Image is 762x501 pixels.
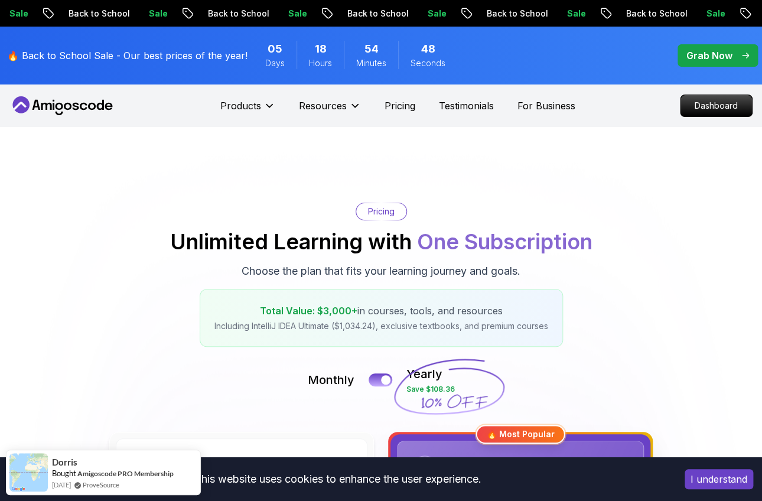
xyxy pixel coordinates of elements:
[277,8,315,19] p: Sale
[265,57,285,69] span: Days
[517,99,575,113] a: For Business
[336,8,416,19] p: Back to School
[138,8,175,19] p: Sale
[695,8,733,19] p: Sale
[299,99,347,113] p: Resources
[57,8,138,19] p: Back to School
[421,41,435,57] span: 48 Seconds
[220,99,275,122] button: Products
[309,57,332,69] span: Hours
[308,372,354,388] p: Monthly
[476,8,556,19] p: Back to School
[7,48,248,63] p: 🔥 Back to School Sale - Our best prices of the year!
[416,8,454,19] p: Sale
[52,480,71,490] span: [DATE]
[680,95,752,116] p: Dashboard
[615,8,695,19] p: Back to School
[356,57,386,69] span: Minutes
[268,41,282,57] span: 5 Days
[364,41,379,57] span: 54 Minutes
[685,469,753,489] button: Accept cookies
[52,469,76,478] span: Bought
[242,263,520,279] p: Choose the plan that fits your learning journey and goals.
[83,480,119,490] a: ProveSource
[220,99,261,113] p: Products
[52,457,77,467] span: Dorris
[9,453,48,492] img: provesource social proof notification image
[411,57,445,69] span: Seconds
[214,320,548,332] p: Including IntelliJ IDEA Ultimate ($1,034.24), exclusive textbooks, and premium courses
[197,8,277,19] p: Back to School
[9,466,667,492] div: This website uses cookies to enhance the user experience.
[214,304,548,318] p: in courses, tools, and resources
[417,229,592,255] span: One Subscription
[385,99,415,113] a: Pricing
[315,41,327,57] span: 18 Hours
[299,99,361,122] button: Resources
[439,99,494,113] a: Testimonials
[680,95,753,117] a: Dashboard
[686,48,732,63] p: Grab Now
[556,8,594,19] p: Sale
[368,206,395,217] p: Pricing
[77,469,174,478] a: Amigoscode PRO Membership
[170,230,592,253] h2: Unlimited Learning with
[260,305,357,317] span: Total Value: $3,000+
